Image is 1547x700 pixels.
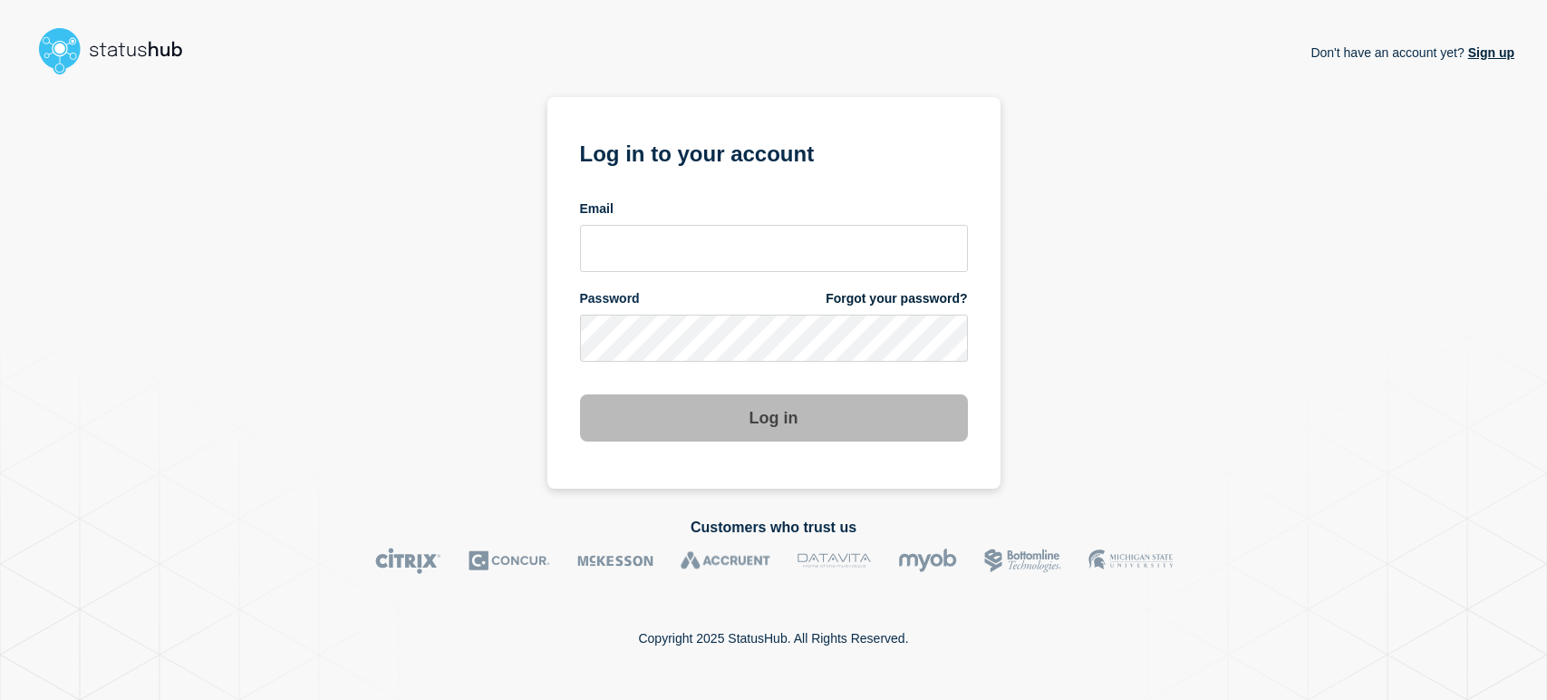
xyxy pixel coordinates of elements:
[580,394,968,442] button: Log in
[580,290,640,307] span: Password
[984,548,1061,574] img: Bottomline logo
[33,22,205,80] img: StatusHub logo
[469,548,550,574] img: Concur logo
[580,200,614,218] span: Email
[580,135,968,169] h1: Log in to your account
[1310,31,1514,74] p: Don't have an account yet?
[577,548,653,574] img: McKesson logo
[33,520,1514,536] h2: Customers who trust us
[1088,548,1173,574] img: MSU logo
[638,631,908,646] p: Copyright 2025 StatusHub. All Rights Reserved.
[681,548,770,574] img: Accruent logo
[826,290,967,307] a: Forgot your password?
[580,225,968,272] input: email input
[798,548,871,574] img: DataVita logo
[1465,45,1514,60] a: Sign up
[580,315,968,362] input: password input
[375,548,441,574] img: Citrix logo
[898,548,957,574] img: myob logo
